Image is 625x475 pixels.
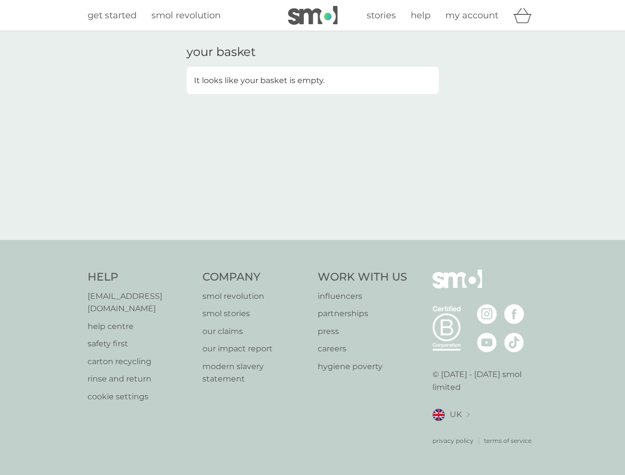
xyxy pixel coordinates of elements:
p: It looks like your basket is empty. [194,74,325,87]
a: terms of service [484,436,531,445]
img: smol [288,6,337,25]
span: UK [450,408,462,421]
a: modern slavery statement [202,360,308,385]
span: my account [445,10,498,21]
img: smol [433,270,482,303]
p: © [DATE] - [DATE] smol limited [433,368,538,393]
span: get started [88,10,137,21]
span: smol revolution [151,10,221,21]
h3: your basket [187,45,256,59]
a: get started [88,8,137,23]
a: press [318,325,407,338]
h4: Help [88,270,193,285]
a: smol revolution [151,8,221,23]
img: select a new location [467,412,470,418]
a: smol stories [202,307,308,320]
a: help [411,8,431,23]
a: stories [367,8,396,23]
a: safety first [88,337,193,350]
a: help centre [88,320,193,333]
a: [EMAIL_ADDRESS][DOMAIN_NAME] [88,290,193,315]
a: my account [445,8,498,23]
h4: Company [202,270,308,285]
img: visit the smol Tiktok page [504,332,524,352]
span: stories [367,10,396,21]
a: influencers [318,290,407,303]
img: visit the smol Youtube page [477,332,497,352]
a: cookie settings [88,390,193,403]
a: our impact report [202,342,308,355]
a: privacy policy [433,436,474,445]
h4: Work With Us [318,270,407,285]
img: UK flag [433,409,445,421]
a: hygiene poverty [318,360,407,373]
a: partnerships [318,307,407,320]
a: carton recycling [88,355,193,368]
a: smol revolution [202,290,308,303]
span: help [411,10,431,21]
img: visit the smol Instagram page [477,304,497,324]
div: basket [513,5,538,25]
a: rinse and return [88,373,193,385]
a: our claims [202,325,308,338]
img: visit the smol Facebook page [504,304,524,324]
a: careers [318,342,407,355]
